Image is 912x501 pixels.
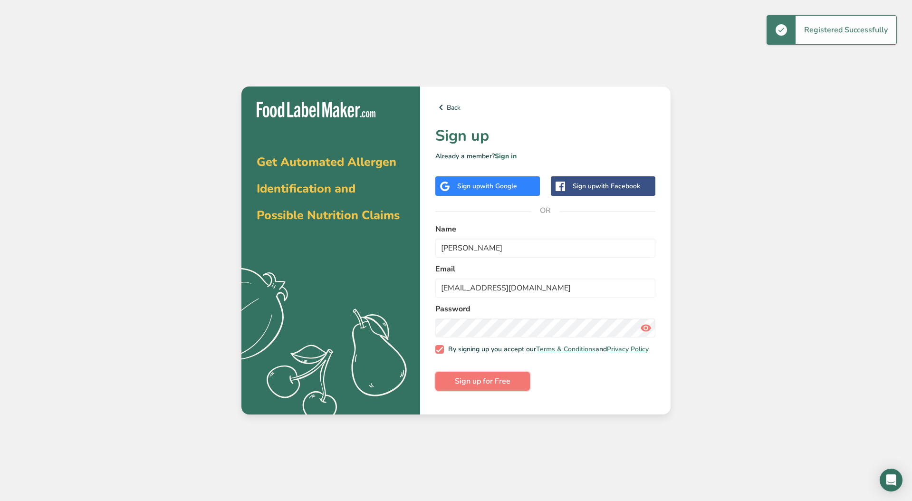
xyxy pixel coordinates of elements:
a: Sign in [495,152,517,161]
div: Registered Successfully [796,16,896,44]
span: OR [531,196,560,225]
div: Open Intercom Messenger [880,469,902,491]
label: Name [435,223,655,235]
a: Terms & Conditions [536,345,595,354]
label: Email [435,263,655,275]
div: Sign up [573,181,640,191]
span: with Facebook [595,182,640,191]
input: John Doe [435,239,655,258]
h1: Sign up [435,125,655,147]
a: Privacy Policy [607,345,649,354]
span: By signing up you accept our and [444,345,649,354]
span: Get Automated Allergen Identification and Possible Nutrition Claims [257,154,400,223]
a: Back [435,102,655,113]
img: Food Label Maker [257,102,375,117]
button: Sign up for Free [435,372,530,391]
div: Sign up [457,181,517,191]
span: with Google [480,182,517,191]
p: Already a member? [435,151,655,161]
span: Sign up for Free [455,376,510,387]
input: email@example.com [435,279,655,298]
label: Password [435,303,655,315]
